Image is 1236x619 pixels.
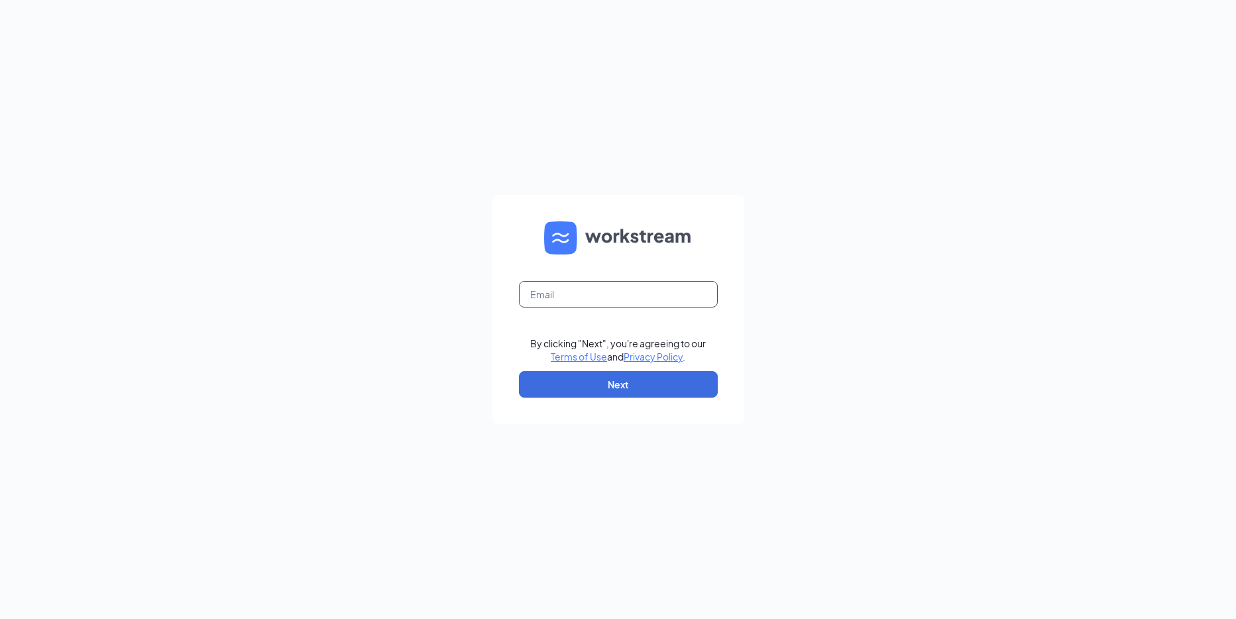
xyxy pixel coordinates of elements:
div: By clicking "Next", you're agreeing to our and . [530,337,706,363]
a: Terms of Use [551,351,607,363]
input: Email [519,281,718,308]
img: WS logo and Workstream text [544,221,693,254]
a: Privacy Policy [624,351,683,363]
button: Next [519,371,718,398]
